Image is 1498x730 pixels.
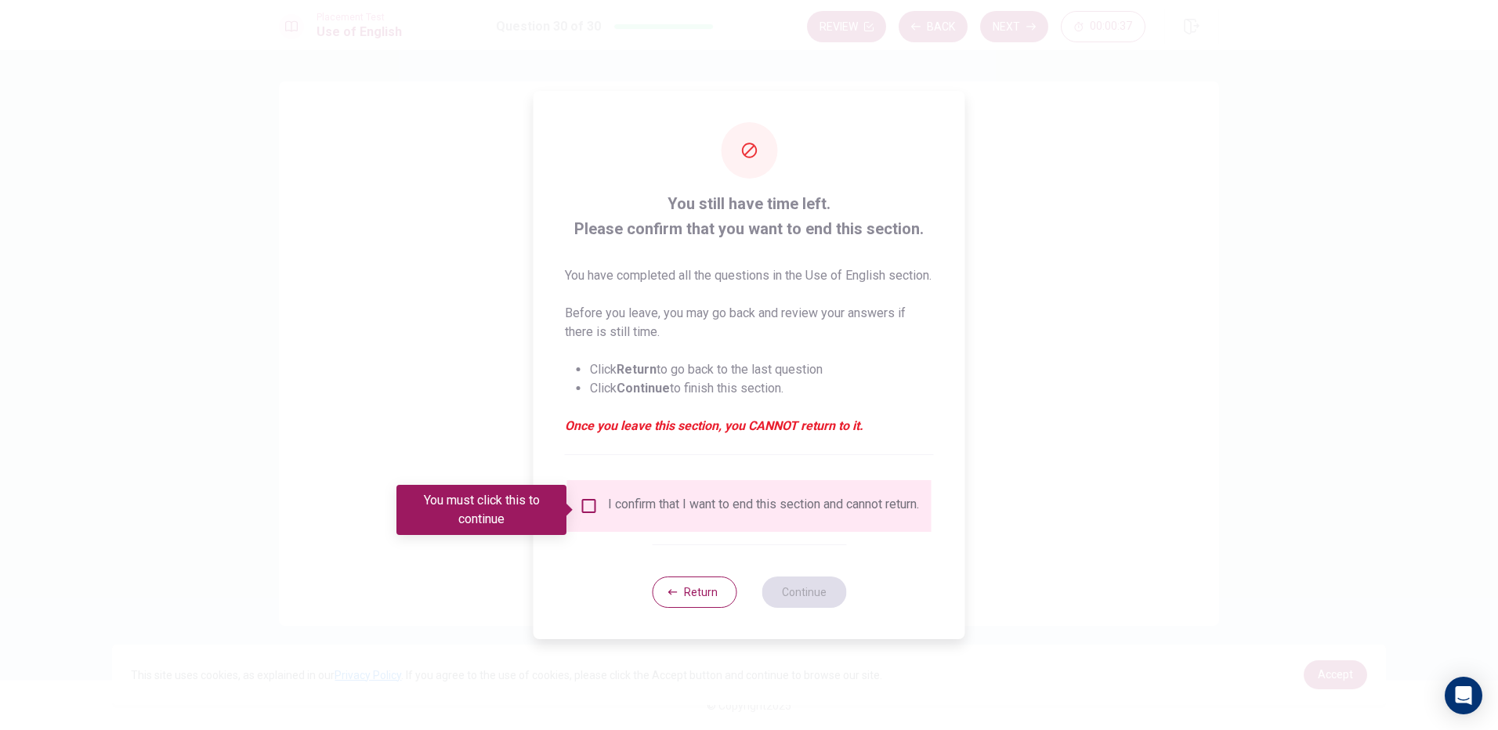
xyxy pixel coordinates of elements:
span: You still have time left. Please confirm that you want to end this section. [565,191,934,241]
button: Return [652,576,736,608]
span: You must click this to continue [580,497,599,515]
div: I confirm that I want to end this section and cannot return. [608,497,919,515]
div: You must click this to continue [396,485,566,535]
strong: Return [617,362,657,377]
li: Click to finish this section. [590,379,934,398]
div: Open Intercom Messenger [1445,677,1482,714]
button: Continue [762,576,846,608]
p: Before you leave, you may go back and review your answers if there is still time. [565,304,934,342]
li: Click to go back to the last question [590,360,934,379]
strong: Continue [617,381,670,396]
em: Once you leave this section, you CANNOT return to it. [565,417,934,435]
p: You have completed all the questions in the Use of English section. [565,266,934,285]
